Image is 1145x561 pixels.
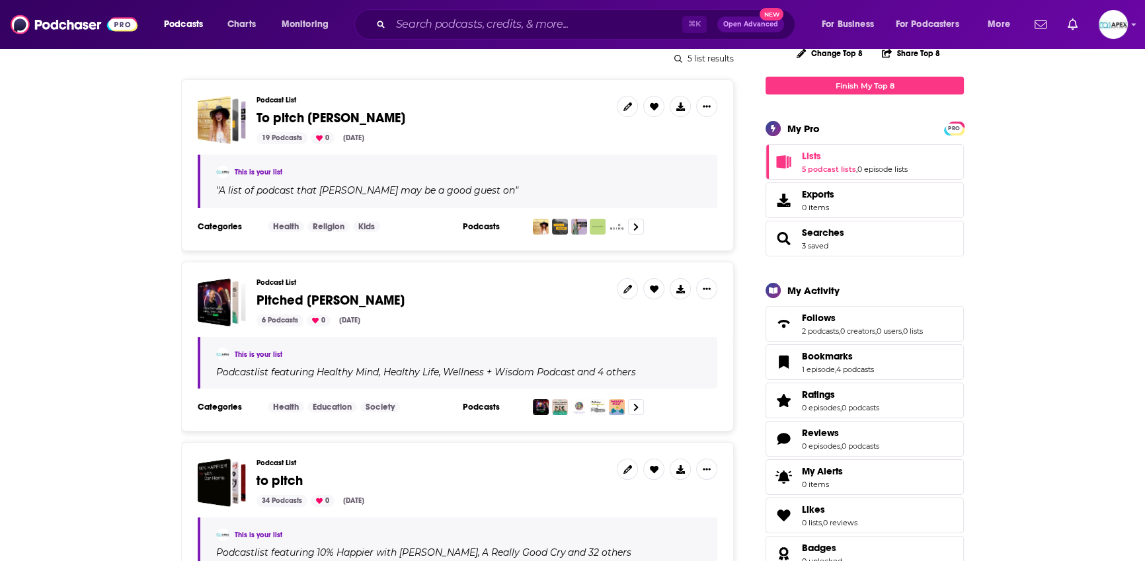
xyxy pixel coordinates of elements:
[552,399,568,415] img: Wellness + Wisdom Podcast
[257,495,307,507] div: 34 Podcasts
[896,15,959,34] span: For Podcasters
[480,547,566,558] a: A Really Good Cry
[766,144,964,180] span: Lists
[198,221,257,232] h3: Categories
[802,227,844,239] a: Searches
[315,367,439,377] a: Healthy Mind, Healthy Life
[802,542,842,554] a: Badges
[367,9,808,40] div: Search podcasts, credits, & more...
[307,315,331,326] div: 0
[787,284,840,297] div: My Activity
[902,326,903,336] span: ,
[307,221,350,232] a: Religion
[696,278,717,299] button: Show More Button
[1099,10,1128,39] img: User Profile
[257,96,606,104] h3: Podcast List
[257,292,405,309] span: Pitched [PERSON_NAME]
[257,110,405,126] span: To pitch [PERSON_NAME]
[235,531,282,539] a: This is your list
[568,546,631,558] p: and 32 others
[766,383,964,418] span: Ratings
[802,350,853,362] span: Bookmarks
[282,15,329,34] span: Monitoring
[822,15,874,34] span: For Business
[766,306,964,342] span: Follows
[1099,10,1128,39] span: Logged in as Apex
[317,367,439,377] h4: Healthy Mind, Healthy Life
[198,459,246,507] a: to pitch
[317,547,478,558] h4: 10% Happier with [PERSON_NAME]
[770,391,797,410] a: Ratings
[257,278,606,287] h3: Podcast List
[257,111,405,126] a: To pitch [PERSON_NAME]
[609,399,625,415] img: Therapy Chat
[802,203,834,212] span: 0 items
[946,123,962,133] a: PRO
[235,350,282,359] a: This is your list
[802,389,835,400] span: Ratings
[903,326,923,336] a: 0 lists
[590,399,606,415] img: Ordinary Unhappiness
[216,165,229,178] img: Apex Photo Studios
[360,402,400,412] a: Society
[155,14,220,35] button: open menu
[802,365,835,374] a: 1 episode
[216,184,518,196] span: " "
[268,402,304,412] a: Health
[802,150,908,162] a: Lists
[1029,13,1052,36] a: Show notifications dropdown
[770,353,797,371] a: Bookmarks
[812,14,890,35] button: open menu
[219,14,264,35] a: Charts
[235,168,282,176] a: This is your list
[307,402,357,412] a: Education
[1062,13,1083,36] a: Show notifications dropdown
[857,165,908,174] a: 0 episode lists
[823,518,857,527] a: 0 reviews
[353,221,380,232] a: Kids
[439,366,441,378] span: ,
[802,427,839,439] span: Reviews
[216,528,229,541] img: Apex Photo Studios
[766,221,964,256] span: Searches
[257,472,303,489] span: to pitch
[216,348,229,361] a: Apex Photo Studios
[766,498,964,533] span: Likes
[770,153,797,171] a: Lists
[311,495,335,507] div: 0
[198,278,246,326] span: Pitched Loren
[482,547,566,558] h4: A Really Good Cry
[216,366,701,378] div: Podcast list featuring
[463,402,522,412] h3: Podcasts
[887,14,978,35] button: open menu
[802,465,843,477] span: My Alerts
[802,441,840,451] a: 0 episodes
[571,219,587,235] img: The Motherly Podcast
[840,403,842,412] span: ,
[760,8,783,20] span: New
[311,132,335,144] div: 0
[802,427,879,439] a: Reviews
[802,389,879,400] a: Ratings
[766,182,964,218] a: Exports
[717,17,784,32] button: Open AdvancedNew
[802,326,839,336] a: 2 podcasts
[257,315,303,326] div: 6 Podcasts
[802,480,843,489] span: 0 items
[533,219,549,235] img: DEPTH Work: A Holistic Mental Health Podcast
[577,366,636,378] p: and 4 others
[766,421,964,457] span: Reviews
[856,165,857,174] span: ,
[11,12,138,37] img: Podchaser - Follow, Share and Rate Podcasts
[609,219,625,235] img: On Being with Krista Tippett
[164,15,203,34] span: Podcasts
[802,241,828,250] a: 3 saved
[802,312,836,324] span: Follows
[334,315,366,326] div: [DATE]
[839,326,840,336] span: ,
[219,184,515,196] span: A list of podcast that [PERSON_NAME] may be a good guest on
[770,229,797,248] a: Searches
